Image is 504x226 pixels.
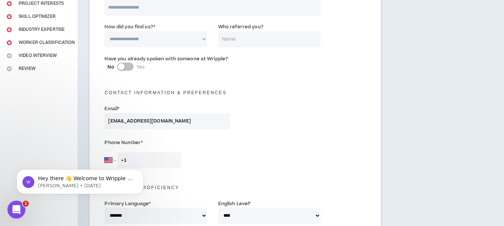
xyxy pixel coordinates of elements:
input: Name [218,31,320,47]
button: NoYes [117,63,134,71]
label: Who referred you? [218,21,263,33]
label: How did you find us? [104,21,155,33]
label: Phone Number [104,137,229,149]
label: Email [104,103,119,115]
label: Have you already spoken with someone at Wripple? [104,53,228,65]
h5: Language Proficiency [99,185,371,190]
label: English Level [218,198,251,210]
span: No [107,64,114,70]
iframe: Intercom notifications message [6,154,155,206]
input: Enter Email [104,113,229,129]
h5: Contact Information & preferences [99,90,371,95]
iframe: Intercom live chat [7,201,25,219]
span: 1 [23,201,29,207]
span: Yes [137,64,145,70]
